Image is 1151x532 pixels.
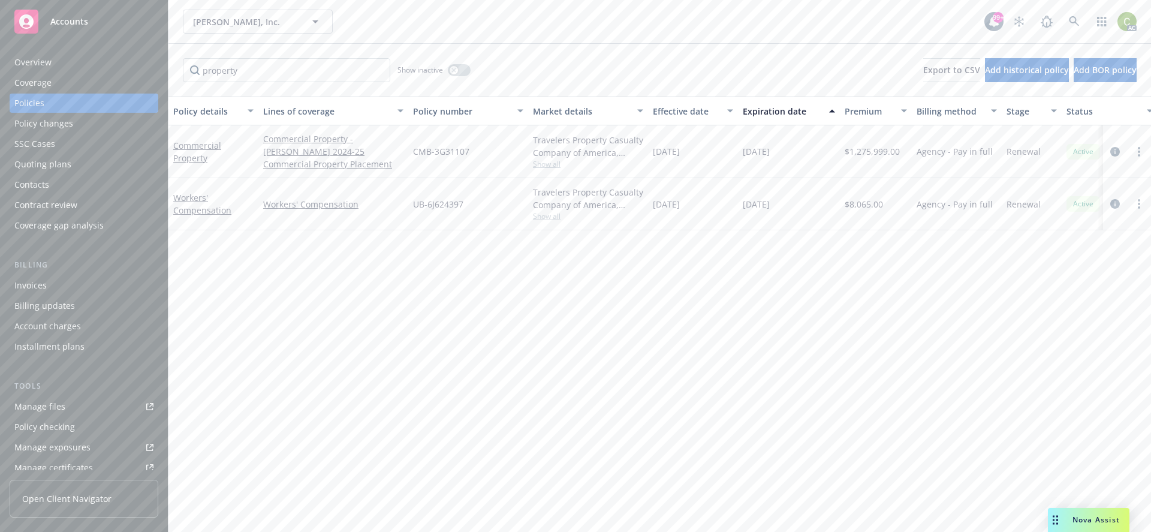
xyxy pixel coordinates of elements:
a: Report a Bug [1035,10,1059,34]
span: Show inactive [397,65,443,75]
span: [DATE] [653,145,680,158]
button: Add historical policy [985,58,1069,82]
button: Expiration date [738,97,840,125]
a: more [1132,145,1146,159]
div: Contract review [14,196,77,215]
span: Active [1071,199,1095,209]
span: Nova Assist [1072,515,1120,525]
button: Premium [840,97,912,125]
button: Nova Assist [1048,508,1129,532]
span: Agency - Pay in full [917,145,993,158]
button: Billing method [912,97,1002,125]
div: Drag to move [1048,508,1063,532]
a: Invoices [10,276,158,295]
div: Contacts [14,175,49,194]
div: Market details [533,105,630,118]
span: Renewal [1007,198,1041,211]
div: Status [1066,105,1140,118]
span: [DATE] [653,198,680,211]
a: Policy changes [10,114,158,133]
span: [DATE] [743,198,770,211]
div: Policy number [413,105,510,118]
div: Travelers Property Casualty Company of America, Travelers Insurance [533,134,643,159]
span: UB-6J624397 [413,198,463,211]
div: Premium [845,105,894,118]
div: Installment plans [14,337,85,356]
div: Manage certificates [14,458,93,477]
button: Policy number [408,97,528,125]
div: Policy checking [14,417,75,437]
span: Add historical policy [985,64,1069,76]
div: Manage files [14,397,65,416]
span: Agency - Pay in full [917,198,993,211]
div: Overview [14,53,52,72]
a: more [1132,197,1146,211]
span: Show all [533,159,643,169]
a: Account charges [10,317,158,336]
span: Open Client Navigator [22,492,112,505]
a: Policies [10,94,158,113]
a: SSC Cases [10,134,158,154]
a: circleInformation [1108,145,1122,159]
div: Account charges [14,317,81,336]
div: Expiration date [743,105,822,118]
a: circleInformation [1108,197,1122,211]
span: $8,065.00 [845,198,883,211]
a: Workers' Compensation [173,192,231,216]
span: Show all [533,211,643,221]
a: Manage certificates [10,458,158,477]
span: Active [1071,146,1095,157]
a: Workers' Compensation [263,198,403,211]
div: Coverage [14,73,52,92]
a: Commercial Property - [PERSON_NAME] 2024-25 Commercial Property Placement [263,133,403,170]
div: Policy details [173,105,240,118]
a: Manage files [10,397,158,416]
a: Overview [10,53,158,72]
div: SSC Cases [14,134,55,154]
a: Accounts [10,5,158,38]
div: Effective date [653,105,720,118]
div: Stage [1007,105,1044,118]
a: Billing updates [10,296,158,315]
div: Invoices [14,276,47,295]
div: Quoting plans [14,155,71,174]
a: Installment plans [10,337,158,356]
button: [PERSON_NAME], Inc. [183,10,333,34]
div: Coverage gap analysis [14,216,104,235]
button: Effective date [648,97,738,125]
div: Lines of coverage [263,105,390,118]
span: Add BOR policy [1074,64,1137,76]
span: Export to CSV [923,64,980,76]
span: $1,275,999.00 [845,145,900,158]
span: Accounts [50,17,88,26]
input: Filter by keyword... [183,58,390,82]
button: Market details [528,97,648,125]
a: Quoting plans [10,155,158,174]
a: Contract review [10,196,158,215]
div: 99+ [993,12,1004,23]
div: Travelers Property Casualty Company of America, Travelers Insurance [533,186,643,211]
button: Stage [1002,97,1062,125]
span: CMB-3G31107 [413,145,469,158]
a: Contacts [10,175,158,194]
a: Policy checking [10,417,158,437]
span: [PERSON_NAME], Inc. [193,16,297,28]
div: Tools [10,380,158,392]
div: Policy changes [14,114,73,133]
button: Lines of coverage [258,97,408,125]
a: Switch app [1090,10,1114,34]
span: Renewal [1007,145,1041,158]
span: [DATE] [743,145,770,158]
a: Coverage [10,73,158,92]
div: Policies [14,94,44,113]
div: Manage exposures [14,438,91,457]
div: Billing method [917,105,984,118]
a: Search [1062,10,1086,34]
img: photo [1117,12,1137,31]
button: Add BOR policy [1074,58,1137,82]
button: Export to CSV [923,58,980,82]
a: Commercial Property [173,140,221,164]
a: Manage exposures [10,438,158,457]
a: Coverage gap analysis [10,216,158,235]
